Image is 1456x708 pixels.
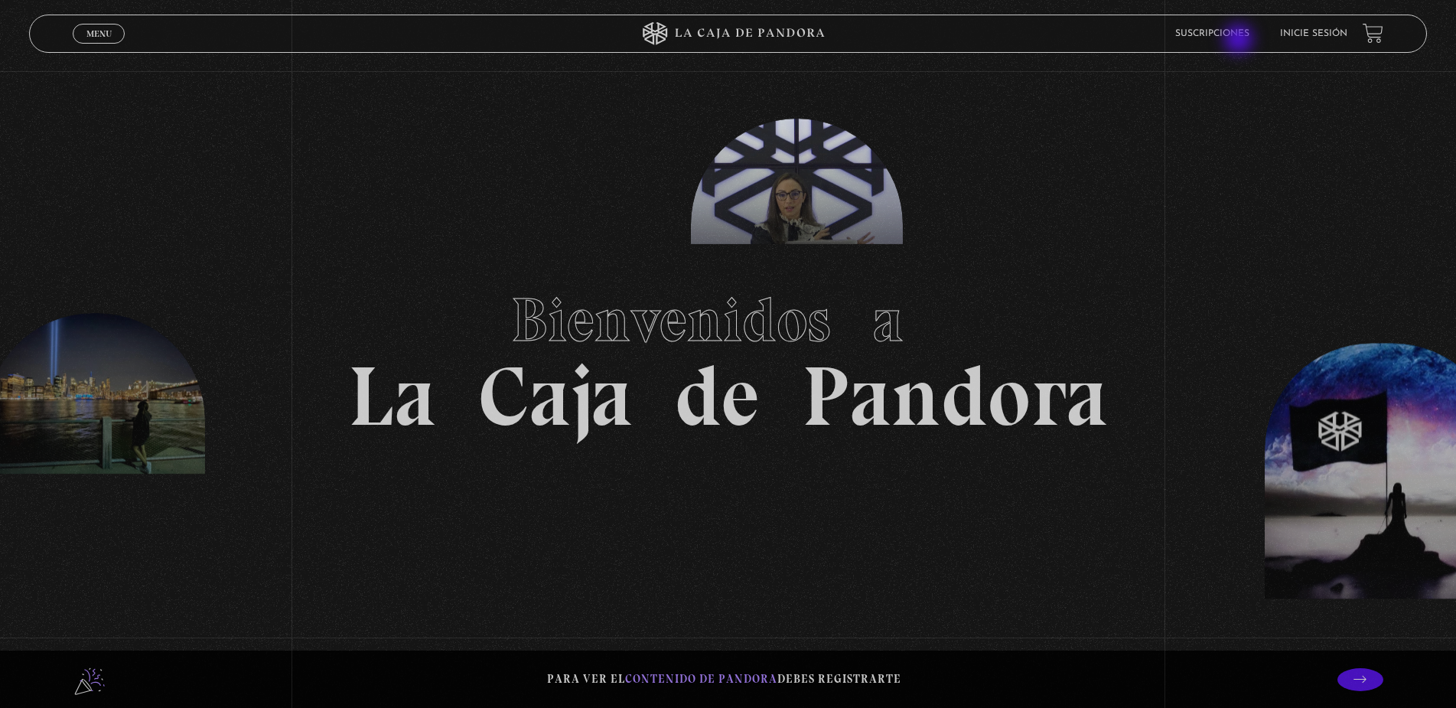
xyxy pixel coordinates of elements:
a: View your shopping cart [1363,23,1383,44]
h1: La Caja de Pandora [348,270,1108,439]
span: Cerrar [81,41,117,52]
p: Para ver el debes registrarte [547,669,901,690]
span: Menu [86,29,112,38]
span: Bienvenidos a [511,283,946,357]
a: Inicie sesión [1280,29,1347,38]
a: Suscripciones [1175,29,1249,38]
span: contenido de Pandora [625,672,777,686]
